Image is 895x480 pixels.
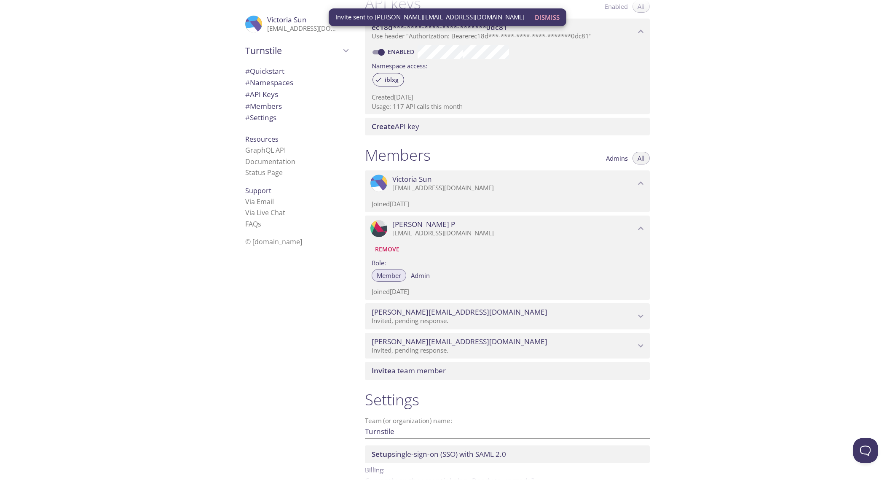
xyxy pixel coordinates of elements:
span: Remove [375,244,399,254]
span: s [258,219,261,229]
h1: Members [365,146,431,164]
a: Via Live Chat [245,208,285,217]
span: Create [372,121,395,131]
a: FAQ [245,219,261,229]
div: Victoria Sun [365,170,650,197]
iframe: Help Scout Beacon - Open [853,438,878,463]
button: Admins [601,152,633,164]
span: Members [245,101,282,111]
span: [PERSON_NAME][EMAIL_ADDRESS][DOMAIN_NAME] [372,307,547,317]
span: Invite sent to [PERSON_NAME][EMAIL_ADDRESS][DOMAIN_NAME] [335,13,525,22]
p: Billing: [365,463,650,475]
span: # [245,101,250,111]
div: Team Settings [238,112,355,124]
button: Admin [406,269,435,282]
div: ryan@tryturnstile.com [365,303,650,329]
div: Turnstile [238,40,355,62]
a: Status Page [245,168,283,177]
p: Invited, pending response. [372,317,635,325]
div: Victoria Sun [238,10,355,38]
span: a team member [372,366,446,375]
span: Setup [372,449,392,459]
span: # [245,89,250,99]
p: [EMAIL_ADDRESS][DOMAIN_NAME] [392,229,635,237]
a: GraphQL API [245,146,286,155]
span: Namespaces [245,78,293,87]
button: Member [372,269,406,282]
span: [PERSON_NAME][EMAIL_ADDRESS][DOMAIN_NAME] [372,337,547,346]
div: Invite a team member [365,362,650,380]
span: Quickstart [245,66,284,76]
h1: Settings [365,390,650,409]
p: Joined [DATE] [372,287,643,296]
div: Create API Key [365,118,650,135]
a: Enabled [386,48,418,56]
p: [EMAIL_ADDRESS][DOMAIN_NAME] [267,24,340,33]
span: Settings [245,113,276,122]
div: Namespaces [238,77,355,89]
p: [EMAIL_ADDRESS][DOMAIN_NAME] [392,184,635,192]
span: Support [245,186,271,195]
div: API Keys [238,89,355,100]
span: Resources [245,135,279,144]
p: Joined [DATE] [372,200,643,208]
span: Dismiss [535,12,560,23]
span: # [245,78,250,87]
p: Invited, pending response. [372,346,635,355]
div: Bobby P [365,216,650,242]
label: Role: [372,256,643,268]
span: Turnstile [245,45,340,57]
span: iblxg [380,76,404,84]
p: Created [DATE] [372,93,643,102]
span: single-sign-on (SSO) with SAML 2.0 [372,449,506,459]
span: © [DOMAIN_NAME] [245,237,302,246]
div: Members [238,100,355,112]
button: Dismiss [531,9,563,25]
span: API Keys [245,89,278,99]
span: API key [372,121,419,131]
button: Remove [372,243,403,256]
div: Setup SSO [365,445,650,463]
span: Victoria Sun [267,15,307,24]
span: Invite [372,366,391,375]
div: georgi_hw@tryturnstile.com [365,333,650,359]
a: Via Email [245,197,274,206]
label: Team (or organization) name: [365,418,453,424]
a: Documentation [245,157,295,166]
span: [PERSON_NAME] P [392,220,455,229]
span: # [245,113,250,122]
span: Victoria Sun [392,175,432,184]
label: Namespace access: [372,59,427,71]
p: Usage: 117 API calls this month [372,102,643,111]
span: # [245,66,250,76]
div: iblxg [372,73,404,86]
button: All [632,152,650,164]
div: Quickstart [238,65,355,77]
